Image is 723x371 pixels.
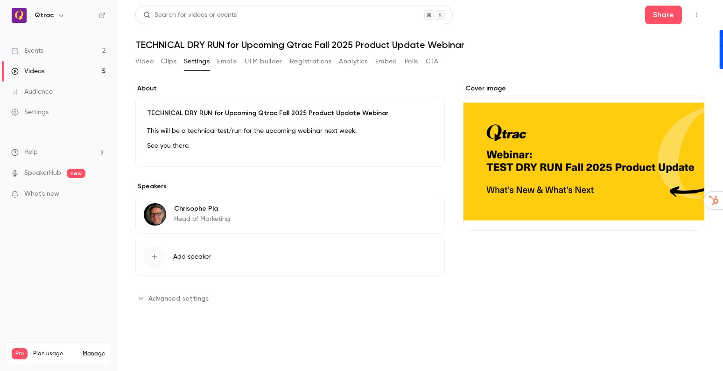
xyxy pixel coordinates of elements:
p: Chrisophe Pla [174,204,230,213]
label: Speakers [135,182,445,191]
iframe: Noticeable Trigger [94,190,105,199]
img: Chrisophe Pla [144,203,166,226]
button: Registrations [290,54,331,69]
img: Qtrac [12,8,27,23]
p: Head of Marketing [174,214,230,224]
a: SpeakerHub [24,168,61,178]
span: Help [24,147,38,157]
span: Plan usage [33,350,77,357]
button: Polls [405,54,418,69]
label: Cover image [463,84,704,93]
button: Embed [375,54,397,69]
button: Video [135,54,154,69]
button: Add speaker [135,238,445,276]
button: CTA [426,54,438,69]
button: Share [645,6,682,24]
h1: TECHNICAL DRY RUN for Upcoming Qtrac Fall 2025 Product Update Webinar [135,39,704,50]
button: Emails [217,54,237,69]
p: This will be a technical test/run for the upcoming webinar next week. [147,125,433,137]
span: Advanced settings [148,294,209,303]
h6: Qtrac [35,11,54,20]
span: What's new [24,189,59,199]
div: Videos [11,67,44,76]
button: Top Bar Actions [689,7,704,22]
span: Add speaker [173,252,211,261]
button: Analytics [339,54,368,69]
div: Search for videos or events [143,10,237,20]
button: UTM builder [245,54,282,69]
p: See you there. [147,140,433,151]
section: Cover image [463,84,704,231]
li: help-dropdown-opener [11,147,105,157]
label: About [135,84,445,93]
div: Chrisophe PlaChrisophe PlaHead of Marketing [135,195,445,234]
div: Settings [11,108,49,117]
button: Settings [184,54,210,69]
div: Events [11,46,43,55]
p: TECHNICAL DRY RUN for Upcoming Qtrac Fall 2025 Product Update Webinar [147,109,433,118]
a: Manage [83,350,105,357]
span: Pro [12,348,28,359]
button: Advanced settings [135,291,214,306]
span: new [67,169,85,178]
button: Clips [161,54,176,69]
section: Advanced settings [135,291,445,306]
div: Audience [11,87,53,96]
